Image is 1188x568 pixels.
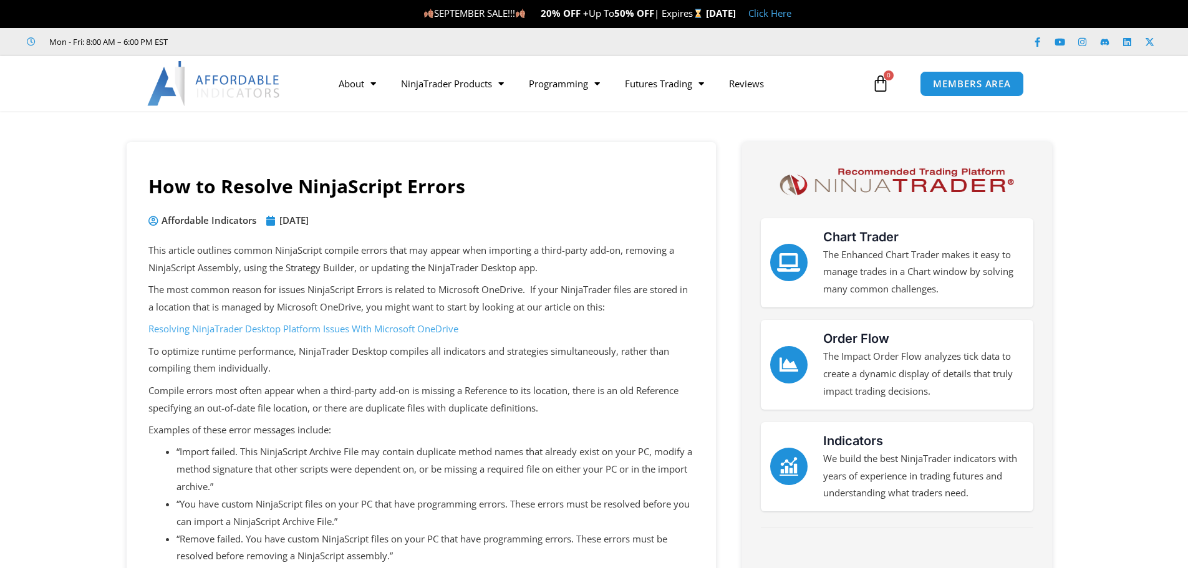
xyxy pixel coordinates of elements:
a: Resolving NinjaTrader Desktop Platform Issues With Microsoft OneDrive [148,322,458,335]
img: LogoAI | Affordable Indicators – NinjaTrader [147,61,281,106]
a: About [326,69,389,98]
a: Order Flow [770,346,808,383]
nav: Menu [326,69,869,98]
p: The Enhanced Chart Trader makes it easy to manage trades in a Chart window by solving many common... [823,246,1024,299]
p: To optimize runtime performance, NinjaTrader Desktop compiles all indicators and strategies simul... [148,343,694,378]
span: Affordable Indicators [158,212,256,229]
li: “You have custom NinjaScript files on your PC that have programming errors. These errors must be ... [176,496,694,531]
a: Chart Trader [823,229,899,244]
p: We build the best NinjaTrader indicators with years of experience in trading futures and understa... [823,450,1024,503]
strong: 20% OFF + [541,7,589,19]
strong: [DATE] [706,7,736,19]
a: Futures Trading [612,69,717,98]
img: NinjaTrader Logo | Affordable Indicators – NinjaTrader [774,164,1019,200]
span: Mon - Fri: 8:00 AM – 6:00 PM EST [46,34,168,49]
iframe: Customer reviews powered by Trustpilot [185,36,372,48]
p: Compile errors most often appear when a third-party add-on is missing a Reference to its location... [148,382,694,417]
a: Reviews [717,69,776,98]
a: Chart Trader [770,244,808,281]
a: Indicators [823,433,883,448]
img: ⌛ [693,9,703,18]
li: “Import failed. This NinjaScript Archive File may contain duplicate method names that already exi... [176,443,694,496]
img: 🍂 [424,9,433,18]
img: 🍂 [516,9,525,18]
li: “Remove failed. You have custom NinjaScript files on your PC that have programming errors. These ... [176,531,694,566]
a: MEMBERS AREA [920,71,1024,97]
p: The most common reason for issues NinjaScript Errors is related to Microsoft OneDrive. If your Ni... [148,281,694,316]
p: The Impact Order Flow analyzes tick data to create a dynamic display of details that truly impact... [823,348,1024,400]
span: 0 [884,70,894,80]
span: SEPTEMBER SALE!!! Up To | Expires [423,7,706,19]
p: This article outlines common NinjaScript compile errors that may appear when importing a third-pa... [148,242,694,277]
span: MEMBERS AREA [933,79,1011,89]
a: Order Flow [823,331,889,346]
a: NinjaTrader Products [389,69,516,98]
h1: How to Resolve NinjaScript Errors [148,173,694,200]
a: 0 [853,65,908,102]
a: Programming [516,69,612,98]
a: Click Here [748,7,791,19]
p: Examples of these error messages include: [148,421,694,439]
time: [DATE] [279,214,309,226]
a: Indicators [770,448,808,485]
strong: 50% OFF [614,7,654,19]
